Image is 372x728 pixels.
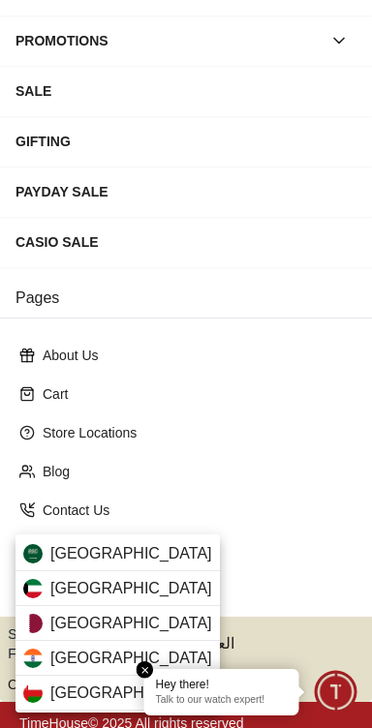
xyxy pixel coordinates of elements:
[23,649,43,668] img: India
[23,614,43,633] img: Qatar
[23,544,43,563] img: Saudi Arabia
[50,647,212,670] span: [GEOGRAPHIC_DATA]
[156,694,288,708] p: Talk to our watch expert!
[23,683,43,703] img: Oman
[50,612,212,635] span: [GEOGRAPHIC_DATA]
[156,677,288,692] div: Hey there!
[50,577,212,600] span: [GEOGRAPHIC_DATA]
[23,579,43,598] img: Kuwait
[315,671,357,713] div: Chat Widget
[50,542,212,565] span: [GEOGRAPHIC_DATA]
[137,661,154,679] em: Close tooltip
[50,682,212,705] span: [GEOGRAPHIC_DATA]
